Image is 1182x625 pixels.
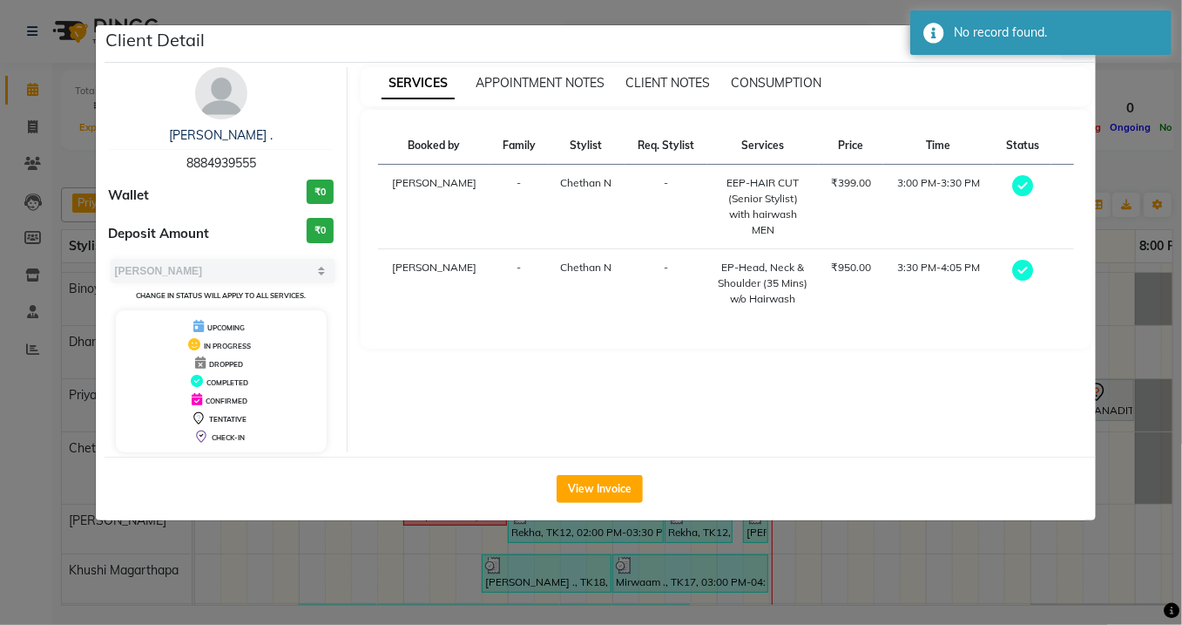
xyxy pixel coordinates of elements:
th: Price [819,127,884,165]
td: - [625,165,707,249]
span: Chethan N [560,261,611,274]
th: Services [707,127,819,165]
span: TENTATIVE [209,415,247,424]
td: 3:00 PM-3:30 PM [883,165,994,249]
span: DROPPED [209,360,243,369]
span: Chethan N [560,176,611,189]
div: No record found. [954,24,1158,42]
td: [PERSON_NAME] [378,249,490,318]
div: EP-Head, Neck & Shoulder (35 Mins) w/o Hairwash [718,260,808,307]
span: UPCOMING [207,323,245,332]
h5: Client Detail [106,27,206,53]
th: Booked by [378,127,490,165]
a: [PERSON_NAME] . [169,127,273,143]
th: Req. Stylist [625,127,707,165]
th: Stylist [548,127,625,165]
td: - [490,165,548,249]
td: [PERSON_NAME] [378,165,490,249]
span: Wallet [109,186,150,206]
h3: ₹0 [307,218,334,243]
h3: ₹0 [307,180,334,205]
td: - [625,249,707,318]
span: Deposit Amount [109,224,210,244]
span: 8884939555 [186,155,256,171]
span: CLIENT NOTES [625,75,710,91]
span: CHECK-IN [212,433,245,442]
div: EEP-HAIR CUT (Senior Stylist) with hairwash MEN [718,175,808,238]
span: SERVICES [382,68,455,99]
span: CONSUMPTION [731,75,821,91]
button: View Invoice [557,475,643,503]
th: Family [490,127,548,165]
td: - [490,249,548,318]
img: avatar [195,67,247,119]
th: Time [883,127,994,165]
span: CONFIRMED [206,397,247,405]
span: COMPLETED [206,378,248,387]
div: ₹399.00 [829,175,874,191]
th: Status [994,127,1051,165]
span: APPOINTMENT NOTES [476,75,605,91]
span: IN PROGRESS [204,342,251,350]
small: Change in status will apply to all services. [136,291,306,300]
td: 3:30 PM-4:05 PM [883,249,994,318]
div: ₹950.00 [829,260,874,275]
